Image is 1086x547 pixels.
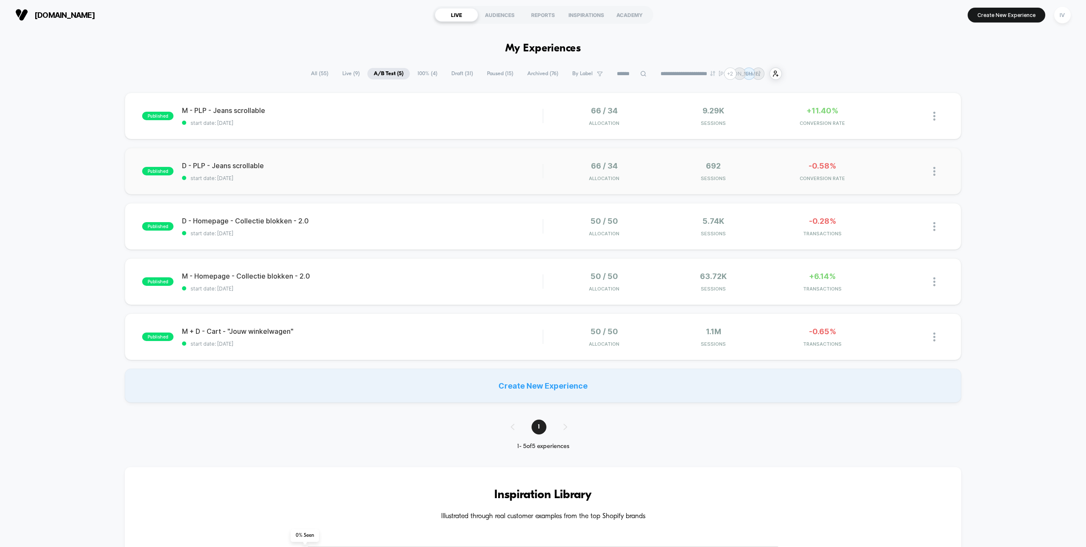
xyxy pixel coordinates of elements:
[291,529,319,542] span: 0 % Seen
[770,341,875,347] span: TRANSACTIONS
[150,488,935,502] h3: Inspiration Library
[182,175,543,181] span: start date: [DATE]
[142,277,174,286] span: published
[661,231,766,237] span: Sessions
[589,231,619,237] span: Allocation
[661,175,766,181] span: Sessions
[182,106,543,115] span: M - PLP - Jeans scrollable
[591,217,618,226] span: 50 / 50
[591,106,618,115] span: 66 / 34
[591,272,618,281] span: 50 / 50
[806,106,838,115] span: +11.40%
[770,286,875,292] span: TRANSACTIONS
[809,327,836,336] span: -0.65%
[933,167,935,176] img: close
[435,8,478,22] div: LIVE
[933,112,935,121] img: close
[661,120,766,126] span: Sessions
[706,161,721,170] span: 692
[142,333,174,341] span: published
[411,68,444,79] span: 100% ( 4 )
[150,513,935,521] h4: Illustrated through real customer examples from the top Shopify brands
[565,8,608,22] div: INSPIRATIONS
[445,68,479,79] span: Draft ( 31 )
[589,175,619,181] span: Allocation
[770,175,875,181] span: CONVERSION RATE
[532,420,546,434] span: 1
[719,70,760,77] p: [PERSON_NAME]
[703,106,724,115] span: 9.29k
[182,327,543,336] span: M + D - Cart - "Jouw winkelwagen"
[182,217,543,225] span: D - Homepage - Collectie blokken - 2.0
[182,120,543,126] span: start date: [DATE]
[34,11,95,20] span: [DOMAIN_NAME]
[13,8,98,22] button: [DOMAIN_NAME]
[572,70,593,77] span: By Label
[1052,6,1073,24] button: IV
[706,327,721,336] span: 1.1M
[770,120,875,126] span: CONVERSION RATE
[933,277,935,286] img: close
[1054,7,1071,23] div: IV
[703,217,724,226] span: 5.74k
[608,8,651,22] div: ACADEMY
[182,272,543,280] span: M - Homepage - Collectie blokken - 2.0
[809,272,836,281] span: +6.14%
[933,222,935,231] img: close
[661,286,766,292] span: Sessions
[589,286,619,292] span: Allocation
[589,120,619,126] span: Allocation
[591,161,618,170] span: 66 / 34
[182,230,543,237] span: start date: [DATE]
[933,333,935,341] img: close
[481,68,520,79] span: Paused ( 15 )
[182,341,543,347] span: start date: [DATE]
[305,68,335,79] span: All ( 55 )
[589,341,619,347] span: Allocation
[724,68,736,80] div: + 2
[505,42,581,55] h1: My Experiences
[968,8,1045,23] button: Create New Experience
[502,443,584,450] div: 1 - 5 of 5 experiences
[142,167,174,175] span: published
[591,327,618,336] span: 50 / 50
[700,272,727,281] span: 63.72k
[125,369,961,403] div: Create New Experience
[182,285,543,292] span: start date: [DATE]
[661,341,766,347] span: Sessions
[770,231,875,237] span: TRANSACTIONS
[336,68,366,79] span: Live ( 9 )
[15,8,28,21] img: Visually logo
[521,8,565,22] div: REPORTS
[809,217,836,226] span: -0.28%
[142,112,174,120] span: published
[710,71,715,76] img: end
[521,68,565,79] span: Archived ( 76 )
[182,161,543,170] span: D - PLP - Jeans scrollable
[367,68,410,79] span: A/B Test ( 5 )
[809,161,836,170] span: -0.58%
[478,8,521,22] div: AUDIENCES
[142,222,174,231] span: published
